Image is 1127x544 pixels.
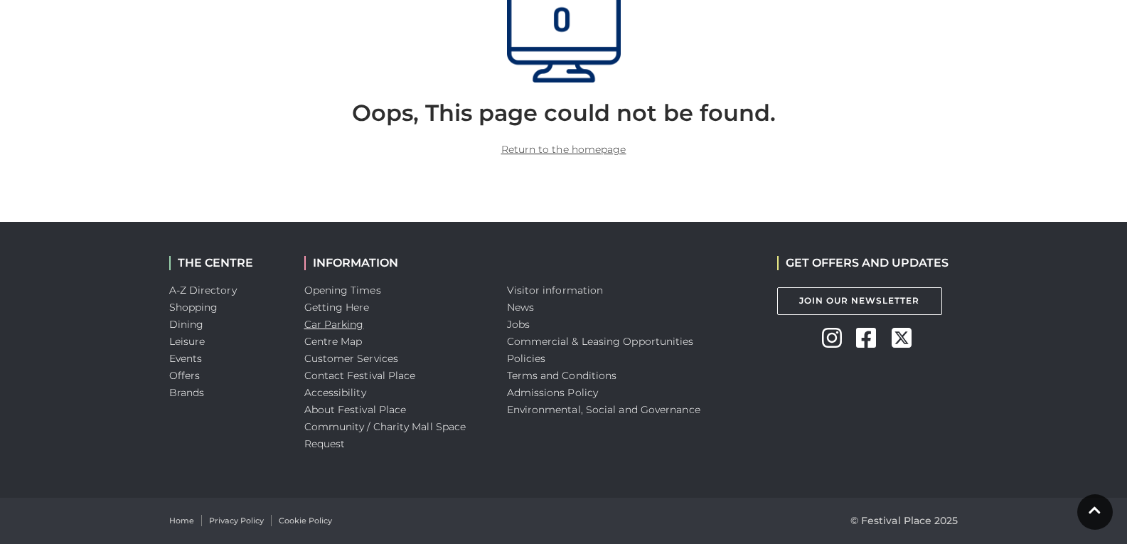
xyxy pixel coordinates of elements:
[304,386,366,399] a: Accessibility
[169,256,283,270] h2: THE CENTRE
[304,403,407,416] a: About Festival Place
[279,515,332,527] a: Cookie Policy
[304,335,363,348] a: Centre Map
[777,287,942,315] a: Join Our Newsletter
[507,386,599,399] a: Admissions Policy
[169,301,218,314] a: Shopping
[304,420,466,450] a: Community / Charity Mall Space Request
[507,318,530,331] a: Jobs
[507,284,604,297] a: Visitor information
[169,318,204,331] a: Dining
[507,301,534,314] a: News
[304,284,381,297] a: Opening Times
[501,143,626,156] a: Return to the homepage
[507,335,694,348] a: Commercial & Leasing Opportunities
[209,515,264,527] a: Privacy Policy
[169,335,205,348] a: Leisure
[304,256,486,270] h2: INFORMATION
[169,386,205,399] a: Brands
[304,318,364,331] a: Car Parking
[169,352,203,365] a: Events
[180,100,948,127] h2: Oops, This page could not be found.
[777,256,949,270] h2: GET OFFERS AND UPDATES
[507,403,700,416] a: Environmental, Social and Governance
[304,369,416,382] a: Contact Festival Place
[507,369,617,382] a: Terms and Conditions
[169,284,237,297] a: A-Z Directory
[169,369,201,382] a: Offers
[304,352,399,365] a: Customer Services
[850,512,958,529] p: © Festival Place 2025
[304,301,370,314] a: Getting Here
[169,515,194,527] a: Home
[507,352,546,365] a: Policies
